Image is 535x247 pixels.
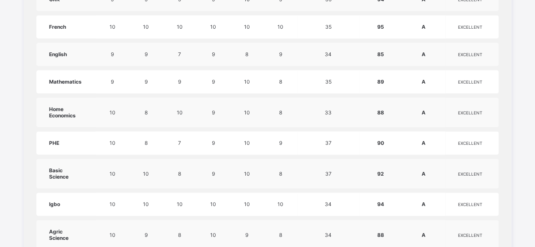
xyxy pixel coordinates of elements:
span: 9 [212,171,215,177]
span: Basic Science [49,167,69,180]
span: 88 [377,109,384,116]
span: 9 [145,79,148,85]
span: Igbo [49,201,60,207]
span: 9 [212,109,215,116]
span: 10 [244,109,250,116]
span: 10 [110,201,115,207]
span: A [422,171,425,177]
span: 8 [279,232,282,238]
span: EXCELLENT [458,202,482,207]
span: A [422,201,425,207]
span: EXCELLENT [458,171,482,176]
span: 94 [377,201,384,207]
span: 9 [111,51,114,57]
span: 8 [245,51,248,57]
span: EXCELLENT [458,233,482,238]
span: 35 [325,24,331,30]
span: A [422,109,425,116]
span: EXCELLENT [458,52,482,57]
span: 9 [145,232,148,238]
span: 10 [244,140,250,146]
span: 10 [210,201,216,207]
span: 10 [110,232,115,238]
span: 8 [178,232,181,238]
span: A [422,24,425,30]
span: 34 [325,232,332,238]
span: Mathematics [49,79,82,85]
span: 10 [210,232,216,238]
span: 7 [178,140,181,146]
span: EXCELLENT [458,24,482,30]
span: 10 [110,109,115,116]
span: A [422,140,425,146]
span: 7 [178,51,181,57]
span: English [49,51,67,57]
span: 10 [210,24,216,30]
span: 10 [244,24,250,30]
span: 9 [279,140,282,146]
span: 85 [377,51,384,57]
span: 8 [279,109,282,116]
span: 8 [145,140,148,146]
span: 10 [277,24,283,30]
span: 9 [245,232,248,238]
span: PHE [49,140,59,146]
span: 10 [143,171,149,177]
span: 35 [325,79,331,85]
span: 88 [377,232,384,238]
span: 89 [377,79,384,85]
span: 8 [279,79,282,85]
span: EXCELLENT [458,79,482,84]
span: 95 [377,24,384,30]
span: 9 [212,79,215,85]
span: 10 [244,201,250,207]
span: 10 [110,171,115,177]
span: 34 [325,201,332,207]
span: 10 [143,201,149,207]
span: EXCELLENT [458,141,482,146]
span: 10 [244,171,250,177]
span: 8 [178,171,181,177]
span: 37 [325,171,331,177]
span: 9 [145,51,148,57]
span: 8 [145,109,148,116]
span: 10 [110,140,115,146]
span: 10 [244,79,250,85]
span: 10 [143,24,149,30]
span: 10 [177,201,183,207]
span: 33 [325,109,332,116]
span: 9 [279,51,282,57]
span: 9 [178,79,181,85]
span: A [422,79,425,85]
span: 9 [111,79,114,85]
span: EXCELLENT [458,110,482,115]
span: 10 [110,24,115,30]
span: 34 [325,51,332,57]
span: A [422,232,425,238]
span: 10 [177,109,183,116]
span: 9 [212,51,215,57]
span: 92 [377,171,384,177]
span: A [422,51,425,57]
span: French [49,24,66,30]
span: 90 [377,140,384,146]
span: 37 [325,140,331,146]
span: 9 [212,140,215,146]
span: Agric Science [49,228,69,241]
span: 10 [277,201,283,207]
span: 10 [177,24,183,30]
span: Home Economics [49,106,76,119]
span: 8 [279,171,282,177]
